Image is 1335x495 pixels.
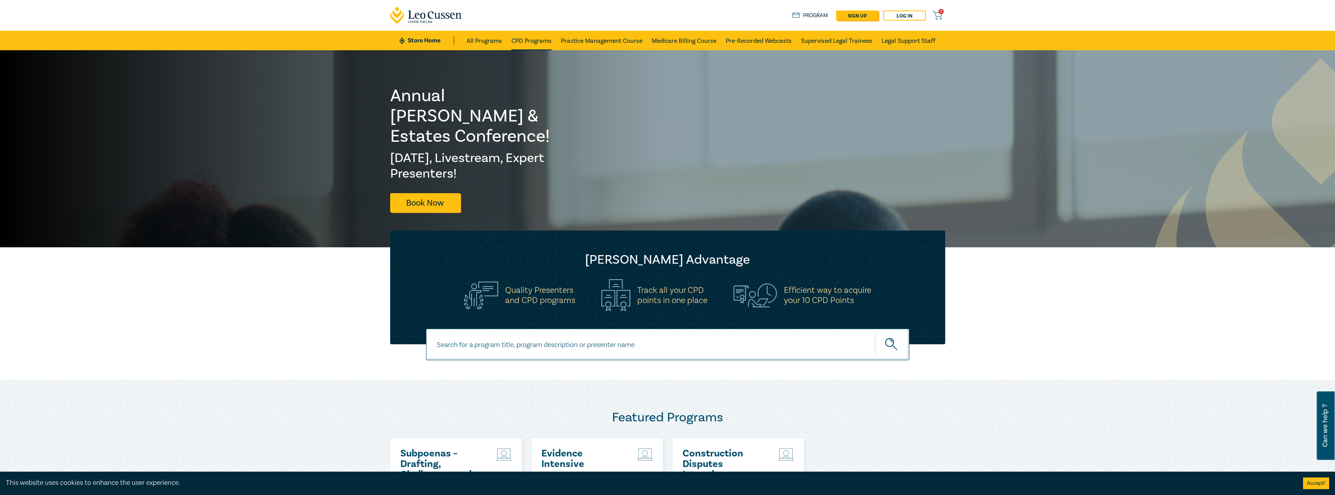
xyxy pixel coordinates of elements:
[883,11,926,21] a: Log in
[400,448,484,480] a: Subpoenas – Drafting, Challenges, and Strategies
[426,329,909,360] input: Search for a program title, program description or presenter name
[464,282,498,309] img: Quality Presenters<br>and CPD programs
[1321,396,1329,455] span: Can we help ?
[6,478,1291,488] div: This website uses cookies to enhance the user experience.
[683,448,766,480] a: Construction Disputes Intensive
[390,150,565,181] h2: [DATE], Livestream, Expert Presenters!
[801,31,872,50] a: Supervised Legal Trainees
[784,285,871,305] h5: Efficient way to acquire your 10 CPD Points
[882,31,935,50] a: Legal Support Staff
[637,285,707,305] h5: Track all your CPD points in one place
[505,285,575,305] h5: Quality Presenters and CPD programs
[778,448,794,461] img: Live Stream
[836,11,879,21] a: sign up
[541,448,625,469] a: Evidence Intensive
[390,193,460,212] a: Book Now
[541,469,625,479] p: ( August 2025 )
[939,9,944,14] span: 0
[726,31,792,50] a: Pre-Recorded Webcasts
[511,31,552,50] a: CPD Programs
[406,252,930,268] h2: [PERSON_NAME] Advantage
[601,279,630,311] img: Track all your CPD<br>points in one place
[792,11,828,20] a: Program
[1303,477,1329,489] button: Accept cookies
[637,448,653,461] img: Live Stream
[390,86,565,146] h1: Annual [PERSON_NAME] & Estates Conference!
[561,31,642,50] a: Practice Management Course
[390,410,945,425] h2: Featured Programs
[467,31,502,50] a: All Programs
[652,31,716,50] a: Medicare Billing Course
[496,448,512,461] img: Live Stream
[734,284,777,307] img: Efficient way to acquire<br>your 10 CPD Points
[400,36,454,45] a: Store Home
